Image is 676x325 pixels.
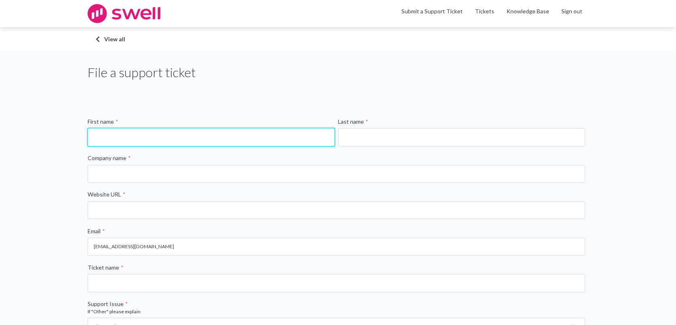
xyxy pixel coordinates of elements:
h1: File a support ticket [88,63,196,82]
span: Email [88,228,101,234]
span: First name [88,118,114,125]
span: Company name [88,154,126,161]
nav: Swell CX Support [395,7,588,20]
ul: Main menu [395,7,588,20]
a: Sign out [561,7,582,15]
span: Support Issue [88,300,124,307]
a: Tickets [475,7,494,15]
a: Submit a Support Ticket [401,8,463,15]
a: View all [96,35,580,43]
div: Navigation Menu [469,7,588,20]
a: Knowledge Base [506,7,549,15]
img: swell [88,4,160,23]
span: Website URL [88,191,121,198]
span: Ticket name [88,264,119,271]
span: Last name [338,118,364,125]
legend: If "Other" please explain [88,308,588,315]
